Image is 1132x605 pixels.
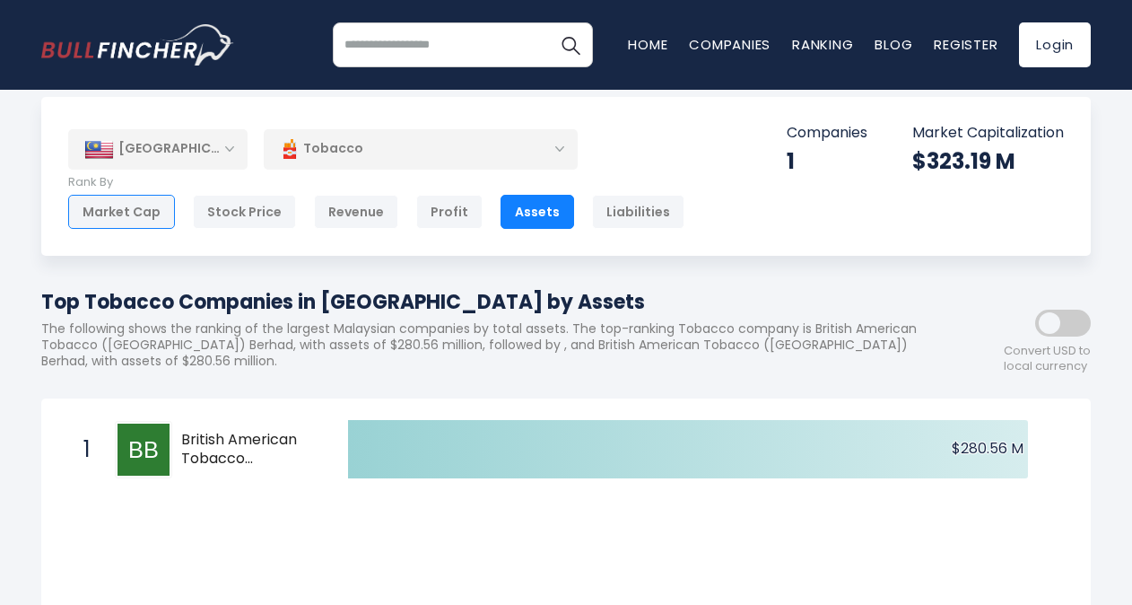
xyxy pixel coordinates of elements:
a: Ranking [792,35,853,54]
a: Home [628,35,667,54]
p: Companies [787,124,867,143]
text: $280.56 M [952,438,1023,459]
a: Companies [689,35,771,54]
div: Liabilities [592,195,684,229]
div: Profit [416,195,483,229]
div: Stock Price [193,195,296,229]
a: Blog [875,35,912,54]
span: British American Tobacco ([GEOGRAPHIC_DATA]) Berhad [181,431,353,469]
span: Convert USD to local currency [1004,344,1091,374]
div: Revenue [314,195,398,229]
div: Assets [501,195,574,229]
div: Tobacco [264,128,578,170]
button: Search [548,22,593,67]
h1: Top Tobacco Companies in [GEOGRAPHIC_DATA] by Assets [41,287,929,317]
img: bullfincher logo [41,24,234,66]
a: Register [934,35,997,54]
p: Market Capitalization [912,124,1064,143]
div: [GEOGRAPHIC_DATA] [68,129,248,169]
img: British American Tobacco (Malaysia) Berhad [118,424,170,476]
a: Go to homepage [41,24,234,66]
a: Login [1019,22,1091,67]
div: $323.19 M [912,147,1064,175]
p: The following shows the ranking of the largest Malaysian companies by total assets. The top-ranki... [41,320,929,370]
p: Rank By [68,175,684,190]
div: Market Cap [68,195,175,229]
div: 1 [787,147,867,175]
span: 1 [74,434,92,465]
